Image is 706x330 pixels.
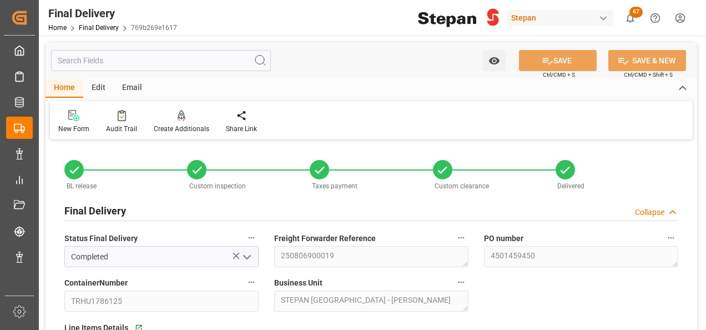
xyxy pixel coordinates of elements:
span: Delivered [557,182,584,190]
button: Stepan [507,7,618,28]
input: Search Fields [51,50,271,71]
span: BL release [67,182,97,190]
span: Ctrl/CMD + Shift + S [624,71,673,79]
div: Audit Trail [106,124,137,134]
a: Final Delivery [79,24,119,32]
a: Home [48,24,67,32]
span: Taxes payment [312,182,357,190]
div: Final Delivery [48,5,177,22]
div: Home [46,79,83,98]
button: SAVE & NEW [608,50,686,71]
div: New Form [58,124,89,134]
textarea: STEPAN [GEOGRAPHIC_DATA] - [PERSON_NAME] [274,291,468,312]
span: Business Unit [274,277,322,289]
span: Freight Forwarder Reference [274,233,376,244]
span: PO number [484,233,523,244]
button: Status Final Delivery [244,231,259,245]
div: Create Additionals [154,124,209,134]
span: Ctrl/CMD + S [543,71,575,79]
h2: Final Delivery [64,203,126,218]
span: Custom clearance [435,182,489,190]
div: Edit [83,79,114,98]
textarea: 4501459450 [484,246,678,267]
button: ContainerNumber [244,275,259,289]
div: Share Link [226,124,257,134]
button: Business Unit [454,275,468,289]
button: open menu [483,50,506,71]
div: Email [114,79,150,98]
div: Collapse [635,207,664,218]
button: PO number [664,231,678,245]
img: Stepan_Company_logo.svg.png_1713531530.png [418,8,499,28]
span: ContainerNumber [64,277,128,289]
button: Freight Forwarder Reference [454,231,468,245]
div: Stepan [507,10,613,26]
span: 67 [629,7,643,18]
button: show 67 new notifications [618,6,643,31]
button: SAVE [519,50,597,71]
button: open menu [238,248,255,266]
textarea: 250806900019 [274,246,468,267]
span: Custom inspection [189,182,246,190]
button: Help Center [643,6,668,31]
span: Status Final Delivery [64,233,138,244]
